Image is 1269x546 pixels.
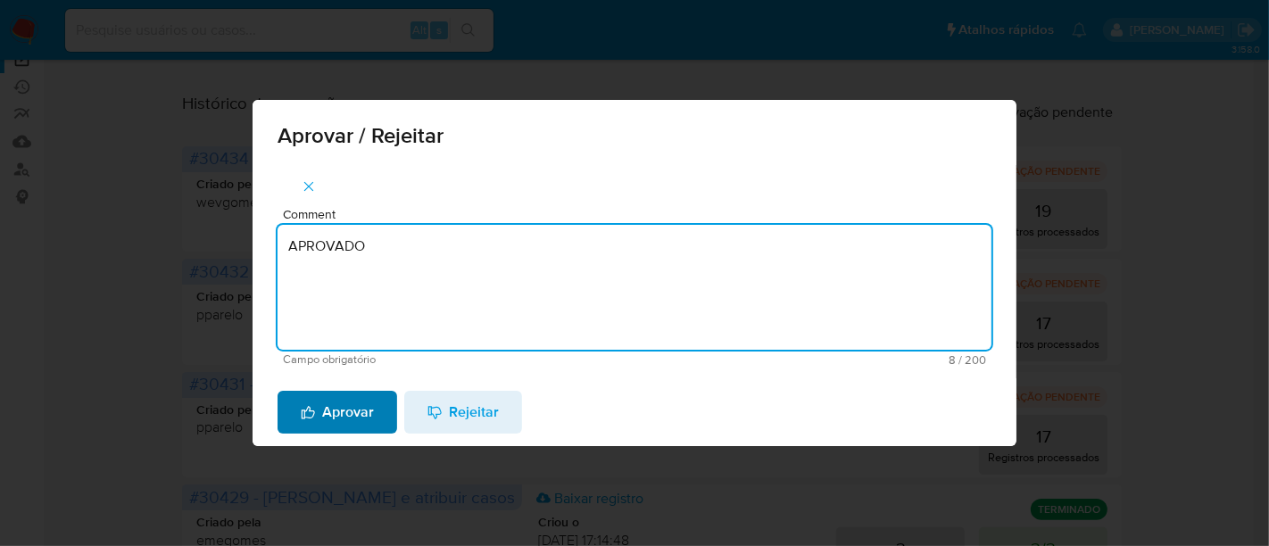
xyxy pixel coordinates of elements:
textarea: APROVADO [278,225,991,350]
button: Aprovar [278,391,397,434]
button: Rejeitar [404,391,522,434]
span: Máximo 200 caracteres [634,354,986,366]
span: Campo obrigatório [283,353,634,366]
span: Aprovar [301,393,374,432]
span: Comment [283,208,997,221]
span: Rejeitar [427,393,499,432]
span: Aprovar / Rejeitar [278,125,991,146]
